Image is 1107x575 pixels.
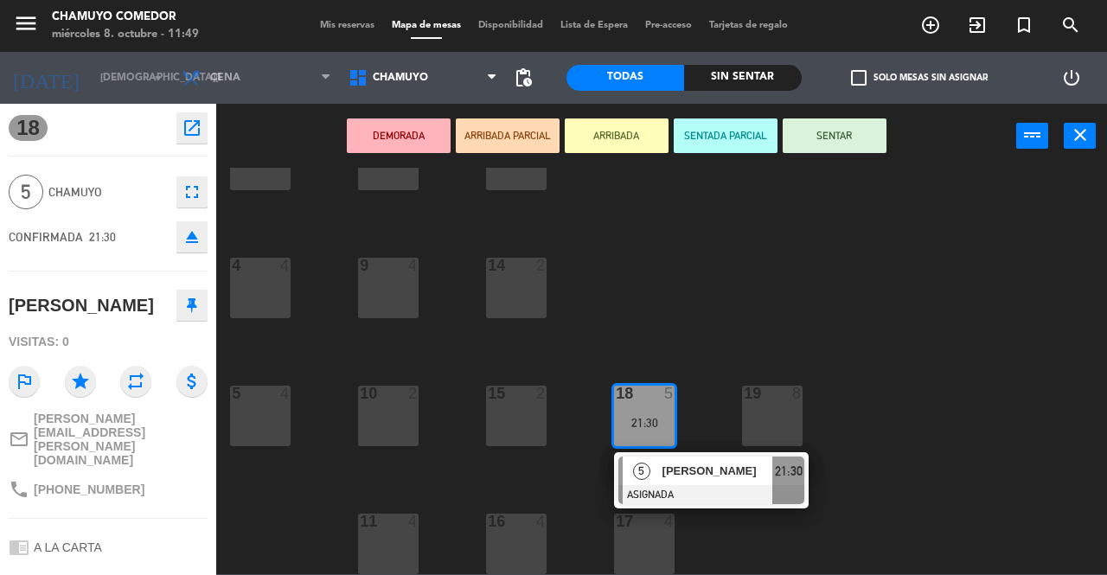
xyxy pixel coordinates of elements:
div: 15 [488,386,489,401]
div: 4 [408,258,419,273]
div: 17 [616,514,617,529]
a: mail_outline[PERSON_NAME][EMAIL_ADDRESS][PERSON_NAME][DOMAIN_NAME] [9,412,208,467]
span: [PHONE_NUMBER] [34,482,144,496]
i: phone [9,479,29,500]
button: open_in_new [176,112,208,144]
button: menu [13,10,39,42]
button: SENTAR [783,118,886,153]
i: star [65,366,96,397]
span: Chamuyo [373,72,428,84]
div: Sin sentar [684,65,802,91]
i: fullscreen [182,182,202,202]
div: 4 [536,514,547,529]
span: Lista de Espera [552,21,637,30]
div: 10 [360,386,361,401]
div: 4 [232,258,233,273]
div: 8 [792,386,803,401]
i: exit_to_app [967,15,988,35]
div: 5 [664,386,675,401]
div: 18 [616,386,617,401]
span: check_box_outline_blank [851,70,867,86]
i: arrow_drop_down [148,67,169,88]
div: 21:30 [614,417,675,429]
div: 14 [488,258,489,273]
span: [PERSON_NAME][EMAIL_ADDRESS][PERSON_NAME][DOMAIN_NAME] [34,412,208,467]
i: eject [182,227,202,247]
span: 5 [633,463,650,480]
span: Cena [210,72,240,84]
span: Chamuyo [48,182,168,202]
span: 5 [9,175,43,209]
span: 18 [9,115,48,141]
span: Mis reservas [311,21,383,30]
span: Tarjetas de regalo [701,21,797,30]
i: attach_money [176,366,208,397]
i: turned_in_not [1014,15,1034,35]
div: 11 [360,514,361,529]
span: 21:30 [89,230,116,244]
button: eject [176,221,208,252]
button: ARRIBADA [565,118,669,153]
div: 9 [360,258,361,273]
div: 2 [536,258,547,273]
div: 2 [408,386,419,401]
button: power_input [1016,123,1048,149]
button: DEMORADA [347,118,451,153]
i: outlined_flag [9,366,40,397]
div: Chamuyo Comedor [52,9,199,26]
div: 2 [536,386,547,401]
span: A LA CARTA [34,540,102,554]
button: fullscreen [176,176,208,208]
div: Visitas: 0 [9,327,208,357]
i: add_circle_outline [920,15,941,35]
button: SENTADA PARCIAL [674,118,777,153]
div: [PERSON_NAME] [9,291,154,320]
i: mail_outline [9,429,29,450]
div: 16 [488,514,489,529]
div: 5 [232,386,233,401]
span: Disponibilidad [470,21,552,30]
i: repeat [120,366,151,397]
span: 21:30 [775,461,803,482]
i: menu [13,10,39,36]
i: close [1070,125,1091,145]
span: Mapa de mesas [383,21,470,30]
div: 4 [664,514,675,529]
i: chrome_reader_mode [9,537,29,558]
button: ARRIBADA PARCIAL [456,118,560,153]
div: 19 [744,386,745,401]
div: 4 [408,514,419,529]
div: 4 [280,258,291,273]
i: search [1060,15,1081,35]
label: Solo mesas sin asignar [851,70,988,86]
span: Pre-acceso [637,21,701,30]
div: Todas [566,65,684,91]
button: close [1064,123,1096,149]
span: CONFIRMADA [9,230,83,244]
i: open_in_new [182,118,202,138]
span: pending_actions [513,67,534,88]
i: power_input [1022,125,1043,145]
div: 4 [280,386,291,401]
span: [PERSON_NAME] [662,462,773,480]
div: miércoles 8. octubre - 11:49 [52,26,199,43]
i: power_settings_new [1061,67,1082,88]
